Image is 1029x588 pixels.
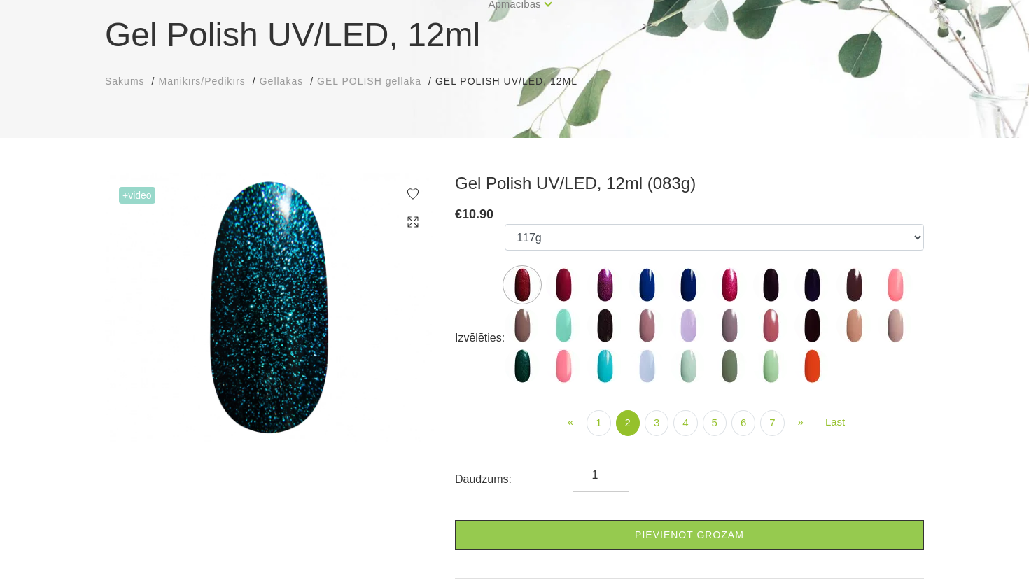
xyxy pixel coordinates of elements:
[505,308,540,343] img: ...
[753,349,788,384] img: ...
[505,349,540,384] img: ...
[629,267,664,302] img: ...
[798,416,804,428] span: »
[712,267,747,302] img: ...
[260,76,303,87] span: Gēllakas
[105,173,434,442] img: Gel Polish UV/LED, 12ml
[559,410,582,435] a: Previous
[878,267,913,302] img: ...
[703,410,727,436] a: 5
[158,74,245,89] a: Manikīrs/Pedikīrs
[158,76,245,87] span: Manikīrs/Pedikīrs
[505,267,540,302] img: ...
[673,410,697,436] a: 4
[817,410,853,435] a: Last
[546,267,581,302] img: ...
[645,410,668,436] a: 3
[119,187,155,204] span: +Video
[587,267,622,302] img: ...
[317,74,421,89] a: GEL POLISH gēllaka
[435,74,591,89] li: Gel Polish UV/LED, 12ml
[712,349,747,384] img: ...
[455,173,924,194] h3: Gel Polish UV/LED, 12ml (083g)
[753,267,788,302] img: ...
[546,349,581,384] img: ...
[587,349,622,384] img: ...
[671,349,706,384] img: ...
[105,76,145,87] span: Sākums
[568,416,573,428] span: «
[455,207,462,221] span: €
[587,308,622,343] img: ...
[505,410,924,436] nav: product-offer-list
[462,207,493,221] span: 10.90
[794,308,829,343] img: ...
[836,308,871,343] img: ...
[794,267,829,302] img: ...
[671,308,706,343] img: ...
[455,327,505,349] div: Izvēlēties:
[878,308,913,343] img: ...
[455,520,924,550] a: Pievienot grozam
[317,76,421,87] span: GEL POLISH gēllaka
[546,308,581,343] img: ...
[731,410,755,436] a: 6
[794,349,829,384] img: ...
[629,349,664,384] img: ...
[260,74,303,89] a: Gēllakas
[836,267,871,302] img: ...
[455,468,573,491] div: Daudzums:
[105,74,145,89] a: Sākums
[790,410,812,435] a: Next
[712,308,747,343] img: ...
[587,410,610,436] a: 1
[629,308,664,343] img: ...
[616,410,640,436] a: 2
[760,410,784,436] a: 7
[753,308,788,343] img: ...
[671,267,706,302] img: ...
